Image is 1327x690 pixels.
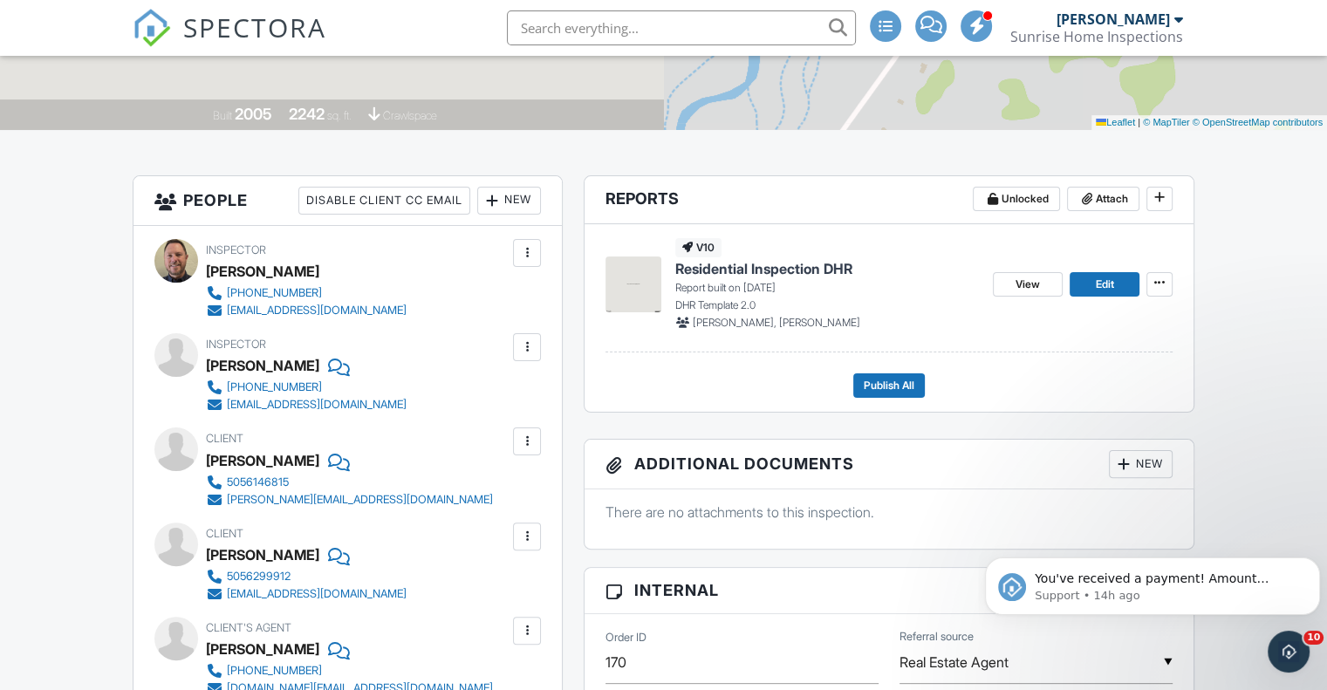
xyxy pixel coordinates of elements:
h3: People [133,176,562,226]
a: [EMAIL_ADDRESS][DOMAIN_NAME] [206,585,407,603]
div: [PHONE_NUMBER] [227,286,322,300]
a: [PHONE_NUMBER] [206,284,407,302]
div: [PERSON_NAME] [206,258,319,284]
div: [PERSON_NAME] [206,447,319,474]
div: [PERSON_NAME] [206,352,319,379]
div: Sunrise Home Inspections [1010,28,1183,45]
input: Search everything... [507,10,856,45]
p: There are no attachments to this inspection. [605,502,1173,522]
img: The Best Home Inspection Software - Spectora [133,9,171,47]
h3: Additional Documents [585,440,1194,489]
span: Client [206,527,243,540]
div: 5056299912 [227,570,291,584]
div: 5056146815 [227,475,289,489]
label: Referral source [899,629,974,645]
span: crawlspace [383,109,437,122]
a: [EMAIL_ADDRESS][DOMAIN_NAME] [206,302,407,319]
a: [PHONE_NUMBER] [206,662,493,680]
span: 10 [1303,631,1324,645]
a: © MapTiler [1143,117,1190,127]
span: sq. ft. [327,109,352,122]
span: Client [206,432,243,445]
a: SPECTORA [133,24,326,60]
div: [PERSON_NAME][EMAIL_ADDRESS][DOMAIN_NAME] [227,493,493,507]
a: 5056146815 [206,474,493,491]
div: [PERSON_NAME] [1057,10,1170,28]
p: Message from Support, sent 14h ago [57,67,320,83]
span: Built [213,109,232,122]
div: [PHONE_NUMBER] [227,380,322,394]
span: You've received a payment! Amount $486.66 Fee $0.00 Net $486.66 Transaction # pi_3SCVbRK7snlDGpRF... [57,51,312,238]
div: New [1109,450,1173,478]
div: [PERSON_NAME] [206,542,319,568]
a: [EMAIL_ADDRESS][DOMAIN_NAME] [206,396,407,413]
span: SPECTORA [183,9,326,45]
div: Disable Client CC Email [298,187,470,215]
div: [PHONE_NUMBER] [227,664,322,678]
h3: Internal [585,568,1194,613]
span: Inspector [206,243,266,256]
span: | [1138,117,1140,127]
label: Order ID [605,630,646,646]
div: [EMAIL_ADDRESS][DOMAIN_NAME] [227,304,407,318]
div: [EMAIL_ADDRESS][DOMAIN_NAME] [227,587,407,601]
iframe: Intercom live chat [1268,631,1310,673]
a: © OpenStreetMap contributors [1193,117,1323,127]
a: Leaflet [1096,117,1135,127]
iframe: Intercom notifications message [978,521,1327,643]
div: 2005 [235,105,272,123]
a: [PERSON_NAME][EMAIL_ADDRESS][DOMAIN_NAME] [206,491,493,509]
a: [PHONE_NUMBER] [206,379,407,396]
div: New [477,187,541,215]
div: 2242 [289,105,325,123]
a: 5056299912 [206,568,407,585]
div: [EMAIL_ADDRESS][DOMAIN_NAME] [227,398,407,412]
a: [PERSON_NAME] [206,636,319,662]
span: Client's Agent [206,621,291,634]
span: Inspector [206,338,266,351]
